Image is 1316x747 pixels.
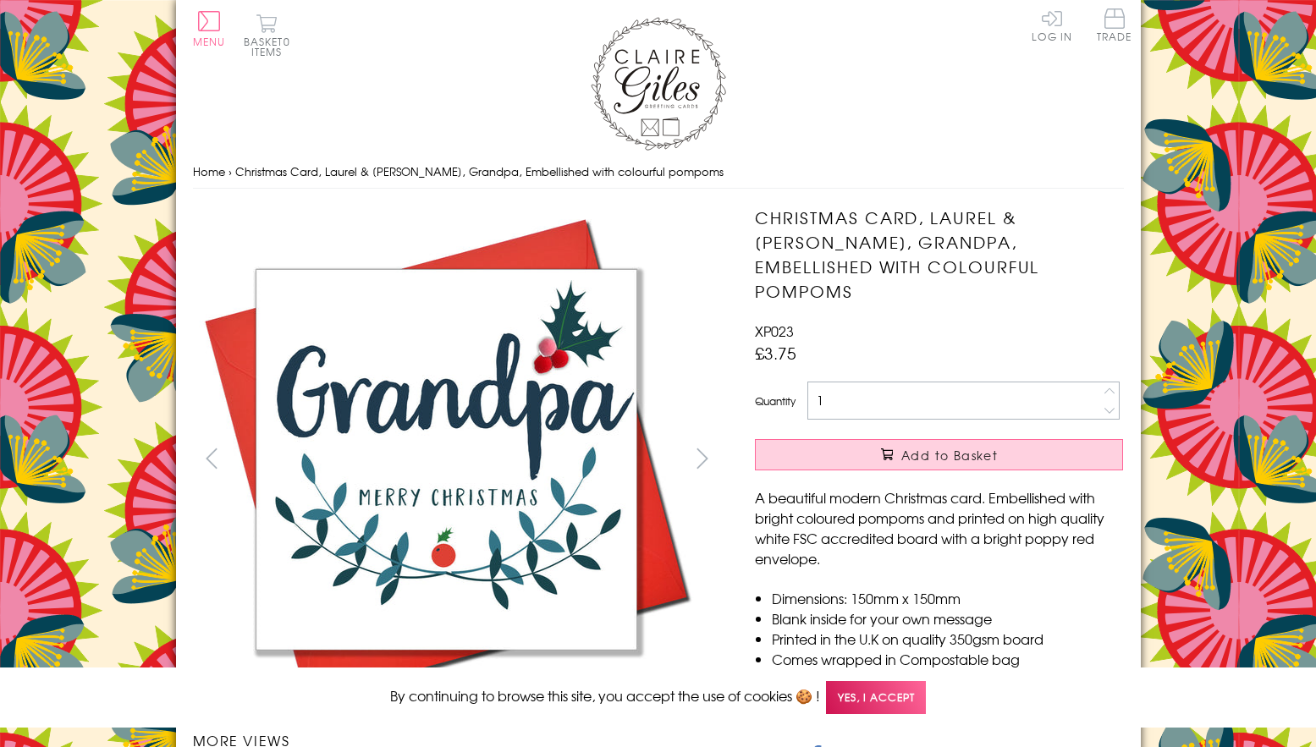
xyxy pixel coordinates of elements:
[772,649,1123,669] li: Comes wrapped in Compostable bag
[772,608,1123,629] li: Blank inside for your own message
[229,163,232,179] span: ›
[755,439,1123,470] button: Add to Basket
[193,163,225,179] a: Home
[1097,8,1132,41] span: Trade
[683,439,721,477] button: next
[755,393,796,409] label: Quantity
[193,155,1124,189] nav: breadcrumbs
[901,447,998,464] span: Add to Basket
[772,588,1123,608] li: Dimensions: 150mm x 150mm
[721,206,1229,713] img: Christmas Card, Laurel & Holly, Grandpa, Embellished with colourful pompoms
[193,11,226,47] button: Menu
[193,34,226,49] span: Menu
[1097,8,1132,45] a: Trade
[235,163,724,179] span: Christmas Card, Laurel & [PERSON_NAME], Grandpa, Embellished with colourful pompoms
[193,439,231,477] button: prev
[244,14,290,57] button: Basket0 items
[1032,8,1072,41] a: Log In
[755,321,794,341] span: XP023
[192,206,700,713] img: Christmas Card, Laurel & Holly, Grandpa, Embellished with colourful pompoms
[772,629,1123,649] li: Printed in the U.K on quality 350gsm board
[826,681,926,714] span: Yes, I accept
[755,487,1123,568] p: A beautiful modern Christmas card. Embellished with bright coloured pompoms and printed on high q...
[755,206,1123,303] h1: Christmas Card, Laurel & [PERSON_NAME], Grandpa, Embellished with colourful pompoms
[755,341,796,365] span: £3.75
[591,17,726,151] img: Claire Giles Greetings Cards
[251,34,290,59] span: 0 items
